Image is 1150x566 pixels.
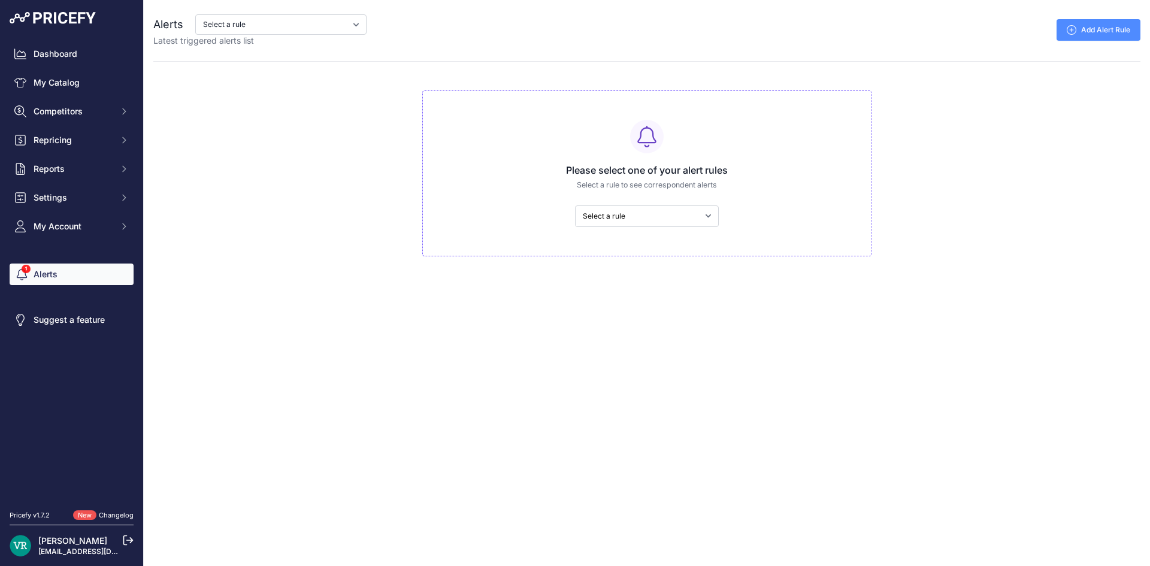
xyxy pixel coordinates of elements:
[10,510,50,520] div: Pricefy v1.7.2
[34,134,112,146] span: Repricing
[10,158,134,180] button: Reports
[10,309,134,331] a: Suggest a feature
[10,101,134,122] button: Competitors
[10,43,134,65] a: Dashboard
[432,163,861,177] h3: Please select one of your alert rules
[10,129,134,151] button: Repricing
[34,163,112,175] span: Reports
[153,18,183,31] span: Alerts
[10,72,134,93] a: My Catalog
[38,535,107,546] a: [PERSON_NAME]
[73,510,96,520] span: New
[432,180,861,191] p: Select a rule to see correspondent alerts
[153,35,367,47] p: Latest triggered alerts list
[10,43,134,496] nav: Sidebar
[38,547,164,556] a: [EMAIL_ADDRESS][DOMAIN_NAME]
[10,216,134,237] button: My Account
[10,187,134,208] button: Settings
[1057,19,1140,41] a: Add Alert Rule
[34,220,112,232] span: My Account
[34,192,112,204] span: Settings
[99,511,134,519] a: Changelog
[34,105,112,117] span: Competitors
[10,264,134,285] a: Alerts
[10,12,96,24] img: Pricefy Logo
